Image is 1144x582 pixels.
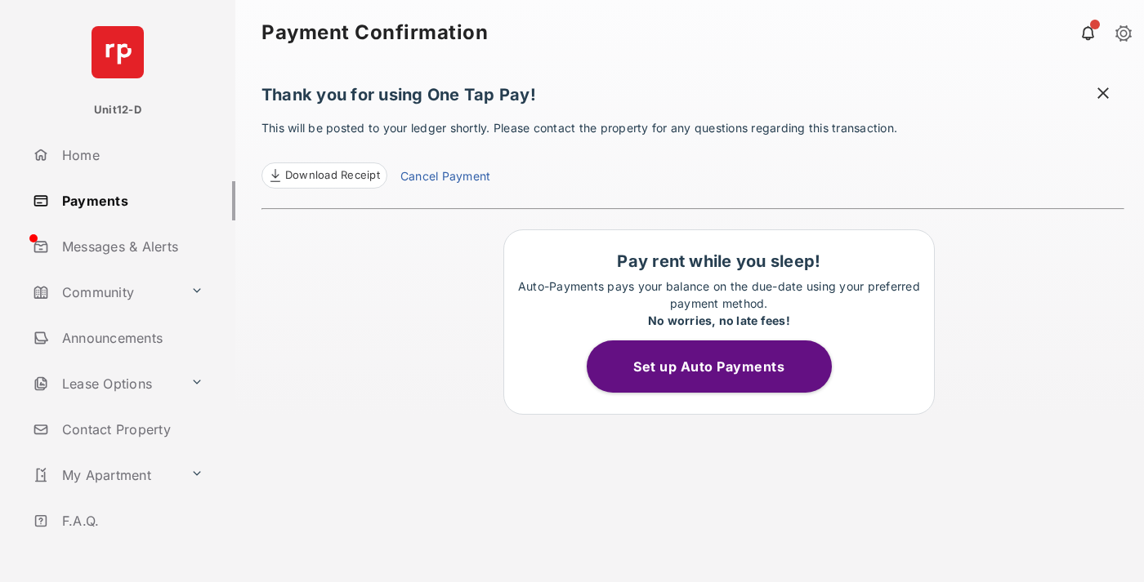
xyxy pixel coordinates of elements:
a: F.A.Q. [26,501,235,540]
img: svg+xml;base64,PHN2ZyB4bWxucz0iaHR0cDovL3d3dy53My5vcmcvMjAwMC9zdmciIHdpZHRoPSI2NCIgaGVpZ2h0PSI2NC... [92,26,144,78]
h1: Pay rent while you sleep! [512,251,926,271]
a: Cancel Payment [400,167,490,189]
a: Messages & Alerts [26,227,235,266]
a: Payments [26,181,235,220]
p: Unit12-D [94,102,141,118]
a: Community [26,273,184,312]
p: Auto-Payments pays your balance on the due-date using your preferred payment method. [512,278,926,329]
a: My Apartment [26,455,184,495]
a: Home [26,136,235,175]
span: Download Receipt [285,167,380,184]
a: Contact Property [26,410,235,449]
button: Set up Auto Payments [587,340,832,393]
div: No worries, no late fees! [512,312,926,329]
h1: Thank you for using One Tap Pay! [261,85,1124,113]
a: Announcements [26,318,235,358]
a: Lease Options [26,364,184,403]
strong: Payment Confirmation [261,23,488,42]
a: Set up Auto Payments [587,358,851,375]
p: This will be posted to your ledger shortly. Please contact the property for any questions regardi... [261,119,1124,189]
a: Download Receipt [261,162,387,189]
